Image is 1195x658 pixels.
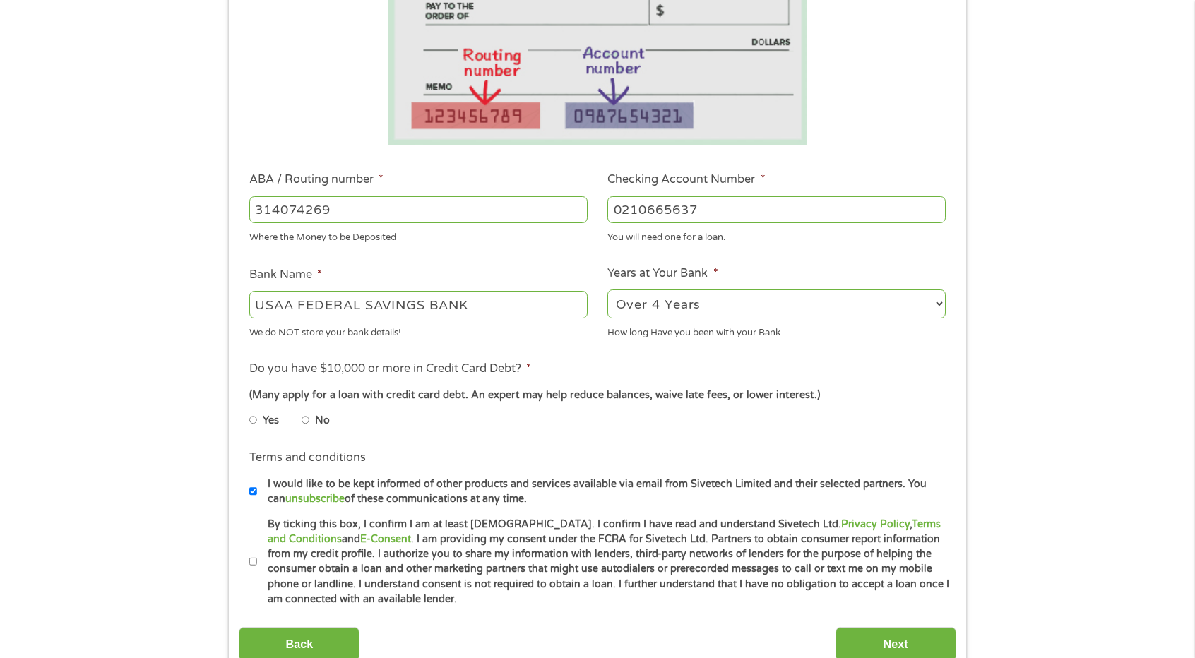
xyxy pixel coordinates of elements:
label: By ticking this box, I confirm I am at least [DEMOGRAPHIC_DATA]. I confirm I have read and unders... [257,517,950,607]
label: Checking Account Number [607,172,765,187]
div: (Many apply for a loan with credit card debt. An expert may help reduce balances, waive late fees... [249,388,946,403]
label: I would like to be kept informed of other products and services available via email from Sivetech... [257,477,950,507]
a: E-Consent [360,533,411,545]
label: Years at Your Bank [607,266,718,281]
div: How long Have you been with your Bank [607,321,946,340]
a: Terms and Conditions [268,518,941,545]
input: 345634636 [607,196,946,223]
label: Terms and conditions [249,450,366,465]
label: ABA / Routing number [249,172,384,187]
div: Where the Money to be Deposited [249,226,588,245]
label: Do you have $10,000 or more in Credit Card Debt? [249,361,531,376]
label: Bank Name [249,268,322,282]
label: Yes [263,413,279,429]
div: You will need one for a loan. [607,226,946,245]
input: 263177916 [249,196,588,223]
div: We do NOT store your bank details! [249,321,588,340]
a: unsubscribe [285,493,345,505]
label: No [315,413,330,429]
a: Privacy Policy [841,518,910,530]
